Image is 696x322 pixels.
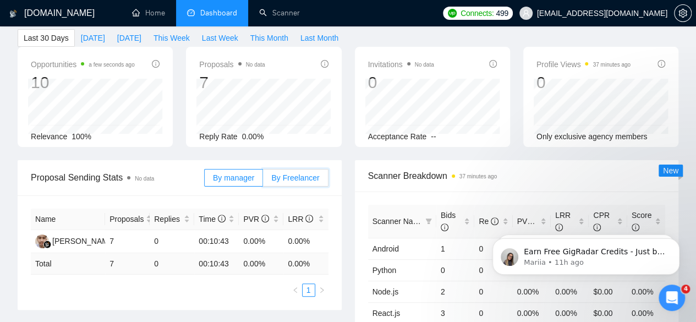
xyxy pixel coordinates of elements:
td: 0.00% [283,230,328,253]
span: New [663,166,678,175]
span: CPR [593,211,610,232]
span: Scanner Name [372,217,424,226]
td: 0.00 % [239,253,283,275]
span: user [522,9,530,17]
span: LRR [555,211,571,232]
div: 7 [199,72,265,93]
th: Replies [150,209,194,230]
span: Replies [154,213,182,225]
span: filter [425,218,432,225]
span: Opportunities [31,58,135,71]
span: left [292,287,299,293]
td: 1 [436,238,474,259]
iframe: Intercom live chat [659,285,685,311]
span: No data [246,62,265,68]
span: Invitations [368,58,434,71]
span: filter [423,213,434,230]
li: 1 [302,283,315,297]
span: Score [632,211,652,232]
button: [DATE] [75,29,111,47]
td: 0.00 % [283,253,328,275]
a: Android [372,244,399,253]
span: Proposals [199,58,265,71]
span: info-circle [218,215,226,222]
time: 37 minutes ago [593,62,630,68]
span: Connects: [461,7,494,19]
span: Acceptance Rate [368,132,427,141]
span: Only exclusive agency members [536,132,648,141]
a: 1 [303,284,315,296]
img: AI [35,234,49,248]
span: No data [135,176,154,182]
li: Previous Page [289,283,302,297]
td: 7 [105,253,150,275]
td: 7 [105,230,150,253]
button: Last Month [294,29,344,47]
span: Proposals [109,213,144,225]
td: Total [31,253,105,275]
button: [DATE] [111,29,147,47]
button: This Week [147,29,196,47]
span: right [319,287,325,293]
iframe: Intercom notifications message [476,215,696,292]
td: 0 [474,259,512,281]
span: Relevance [31,132,67,141]
th: Name [31,209,105,230]
button: This Month [244,29,294,47]
span: 4 [681,285,690,293]
img: upwork-logo.png [448,9,457,18]
span: info-circle [152,60,160,68]
li: Next Page [315,283,328,297]
td: 0 [436,259,474,281]
span: Proposal Sending Stats [31,171,204,184]
a: React.js [372,309,401,318]
span: Dashboard [200,8,237,18]
span: -- [431,132,436,141]
a: homeHome [132,8,165,18]
span: By Freelancer [271,173,319,182]
a: searchScanner [259,8,300,18]
button: left [289,283,302,297]
a: Python [372,266,397,275]
div: 0 [536,72,631,93]
span: info-circle [489,60,497,68]
span: [DATE] [81,32,105,44]
button: right [315,283,328,297]
td: 00:10:43 [194,253,239,275]
td: 00:10:43 [194,230,239,253]
span: Last 30 Days [24,32,69,44]
a: setting [674,9,692,18]
time: a few seconds ago [89,62,134,68]
td: 0 [150,230,194,253]
td: 0 [474,281,512,302]
span: 0.00% [242,132,264,141]
a: Node.js [372,287,398,296]
span: Profile Views [536,58,631,71]
td: 0.00% [239,230,283,253]
span: info-circle [657,60,665,68]
a: AI[PERSON_NAME] [35,236,116,245]
th: Proposals [105,209,150,230]
span: 499 [496,7,508,19]
span: [DATE] [117,32,141,44]
span: 100% [72,132,91,141]
button: Last Week [196,29,244,47]
span: No data [415,62,434,68]
button: setting [674,4,692,22]
span: LRR [288,215,313,223]
button: Last 30 Days [18,29,75,47]
span: Bids [441,211,456,232]
time: 37 minutes ago [459,173,497,179]
img: logo [9,5,17,23]
span: Reply Rate [199,132,237,141]
span: Last Month [300,32,338,44]
span: info-circle [261,215,269,222]
td: 0 [150,253,194,275]
td: 2 [436,281,474,302]
span: PVR [243,215,269,223]
span: By manager [213,173,254,182]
